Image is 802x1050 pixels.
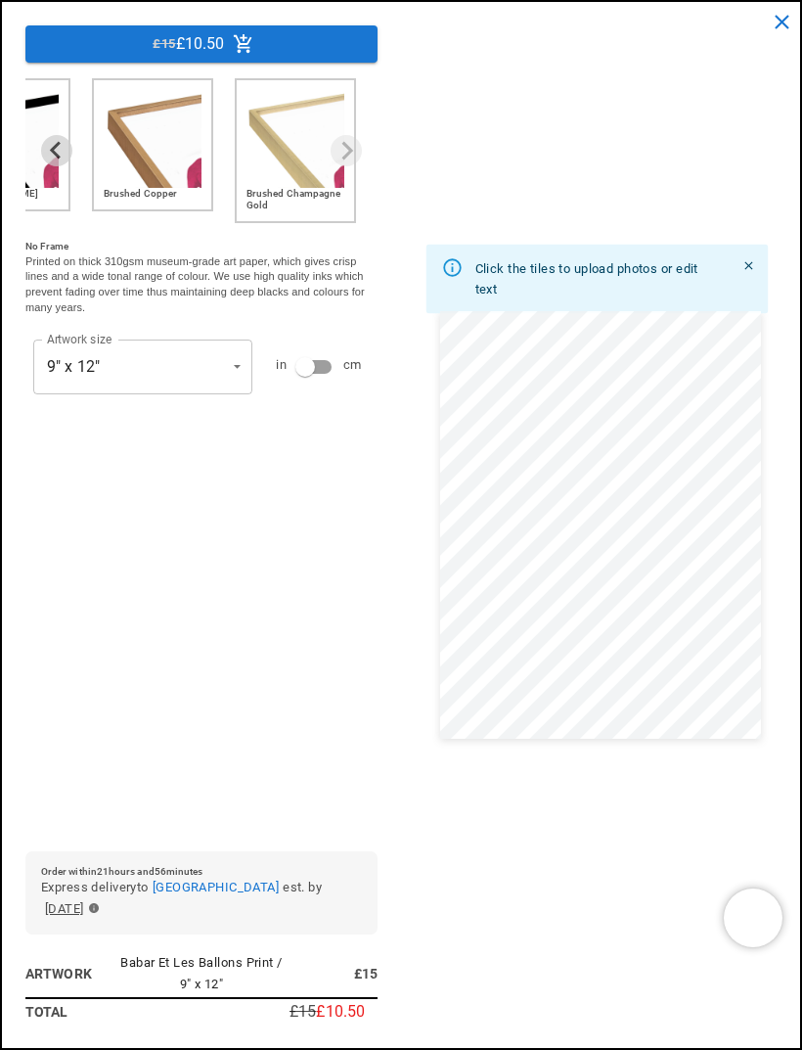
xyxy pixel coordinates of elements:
[41,877,149,898] span: Express delivery to
[25,254,378,316] p: Printed on thick 310gsm museum-grade art paper, which gives crisp lines and a wide tonal range of...
[283,877,322,898] span: est. by
[724,889,782,947] iframe: Chatra live chat
[33,340,252,394] div: 9" x 12"
[120,955,282,991] span: Babar Et Les Ballons Print / 9" x 12"
[104,188,201,200] h6: Brushed Copper
[153,877,279,898] button: [GEOGRAPHIC_DATA]
[47,331,111,347] label: Artwork size
[25,239,378,254] h6: No Frame
[343,354,362,376] span: cm
[235,78,362,223] li: 6 of 6
[290,963,378,984] h6: £15
[290,1004,316,1020] p: £15
[475,260,698,297] span: Click the tiles to upload photos or edit text
[762,2,802,42] button: close
[316,1004,365,1020] p: £10.50
[45,898,84,920] span: [DATE]
[331,135,362,166] button: Next slide
[25,950,378,1025] table: simple table
[246,188,344,211] h6: Brushed Champagne Gold
[25,25,378,63] div: Menu buttons
[41,135,72,166] button: Previous slide
[736,253,760,277] button: Close
[153,33,175,55] span: £15
[276,354,287,376] span: in
[25,1001,113,1023] h6: Total
[153,880,279,894] span: [GEOGRAPHIC_DATA]
[92,78,219,223] li: 5 of 6
[25,25,378,63] button: £15£10.50
[41,867,362,877] h6: Order within 21 hours and 56 minutes
[176,36,225,52] p: £10.50
[25,963,113,984] h6: Artwork
[25,78,378,223] div: Frame Option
